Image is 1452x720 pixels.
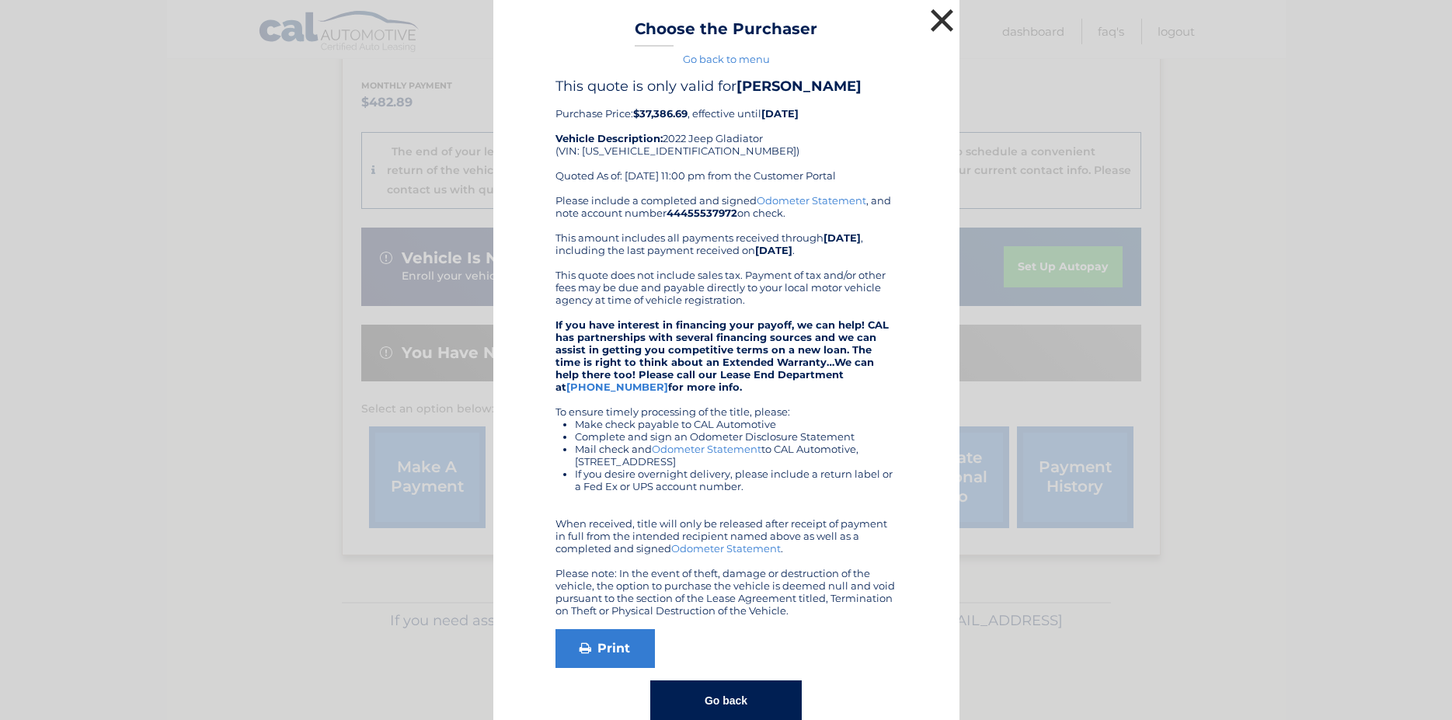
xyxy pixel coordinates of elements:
[575,418,897,430] li: Make check payable to CAL Automotive
[652,443,761,455] a: Odometer Statement
[575,443,897,468] li: Mail check and to CAL Automotive, [STREET_ADDRESS]
[761,107,799,120] b: [DATE]
[633,107,688,120] b: $37,386.69
[575,430,897,443] li: Complete and sign an Odometer Disclosure Statement
[555,318,889,393] strong: If you have interest in financing your payoff, we can help! CAL has partnerships with several fin...
[555,132,663,144] strong: Vehicle Description:
[755,244,792,256] b: [DATE]
[757,194,866,207] a: Odometer Statement
[736,78,862,95] b: [PERSON_NAME]
[635,19,817,47] h3: Choose the Purchaser
[555,194,897,617] div: Please include a completed and signed , and note account number on check. This amount includes al...
[927,5,958,36] button: ×
[575,468,897,492] li: If you desire overnight delivery, please include a return label or a Fed Ex or UPS account number.
[555,78,897,95] h4: This quote is only valid for
[671,542,781,555] a: Odometer Statement
[555,78,897,194] div: Purchase Price: , effective until 2022 Jeep Gladiator (VIN: [US_VEHICLE_IDENTIFICATION_NUMBER]) Q...
[667,207,737,219] b: 44455537972
[823,231,861,244] b: [DATE]
[683,53,770,65] a: Go back to menu
[555,629,655,668] a: Print
[566,381,668,393] a: [PHONE_NUMBER]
